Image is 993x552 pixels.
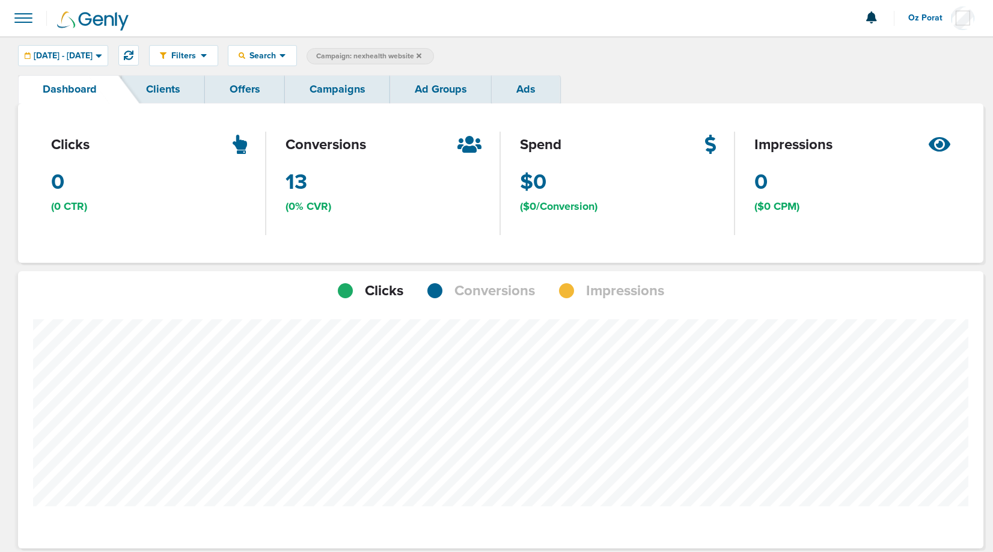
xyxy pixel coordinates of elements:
span: ($0/Conversion) [520,199,597,214]
span: impressions [754,135,833,155]
span: Campaign: nexhealth website [316,51,421,61]
a: Offers [205,75,285,103]
span: 13 [286,167,307,197]
a: Ads [492,75,560,103]
span: Oz Porat [908,14,951,22]
span: conversions [286,135,366,155]
span: clicks [51,135,90,155]
span: (0% CVR) [286,199,331,214]
a: Dashboard [18,75,121,103]
span: 0 [754,167,768,197]
span: Filters [167,51,201,61]
span: (0 CTR) [51,199,87,214]
span: Clicks [365,281,403,301]
span: Impressions [586,281,664,301]
span: spend [520,135,561,155]
span: 0 [51,167,64,197]
a: Ad Groups [390,75,492,103]
span: ($0 CPM) [754,199,799,214]
span: Conversions [454,281,535,301]
a: Campaigns [285,75,390,103]
span: [DATE] - [DATE] [34,52,93,60]
a: Clients [121,75,205,103]
span: Search [245,51,280,61]
span: $0 [520,167,546,197]
img: Genly [57,11,129,31]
